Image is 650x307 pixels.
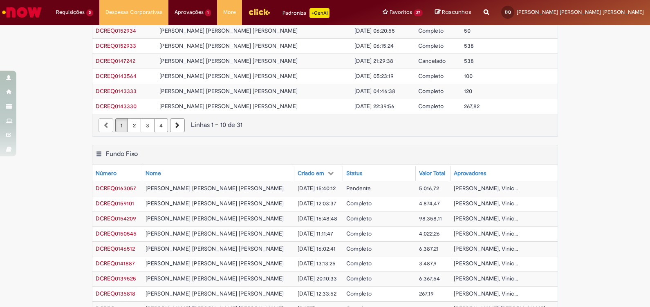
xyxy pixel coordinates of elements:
span: [PERSON_NAME] [PERSON_NAME] [PERSON_NAME] [517,9,644,16]
a: Abrir Registro: DCREQ0154209 [96,215,136,222]
span: Completo [418,42,444,49]
span: DCREQ0150545 [96,230,137,237]
span: DCREQ0143333 [96,87,137,95]
span: [PERSON_NAME] [PERSON_NAME] [PERSON_NAME] [146,275,284,282]
span: 1 [205,9,211,16]
span: Completo [346,260,372,267]
span: 4.874,47 [419,200,440,207]
span: [PERSON_NAME], Vinic... [454,275,518,282]
span: Cancelado [418,57,446,65]
span: [PERSON_NAME], Vinic... [454,245,518,252]
span: [DATE] 06:15:24 [354,42,394,49]
span: DCREQ0154209 [96,215,136,222]
a: Abrir Registro: DCREQ0135818 [96,290,135,297]
span: Pendente [346,185,371,192]
span: 267,82 [464,102,480,110]
span: [PERSON_NAME] [PERSON_NAME] [PERSON_NAME] [159,57,298,65]
img: ServiceNow [1,4,43,20]
span: DCREQ0139525 [96,275,136,282]
a: Abrir Registro: DCREQ0143330 [96,102,137,110]
span: DCREQ0152934 [96,27,136,34]
span: [PERSON_NAME] [PERSON_NAME] [PERSON_NAME] [146,185,284,192]
a: Abrir Registro: DCREQ0159101 [96,200,134,207]
span: DCREQ0143330 [96,102,137,110]
div: Aprovadores [454,169,486,178]
span: Requisições [56,8,85,16]
a: Página 1 [115,118,128,132]
nav: paginação [92,114,558,136]
span: 2 [86,9,93,16]
span: [DATE] 16:48:48 [298,215,337,222]
span: Completo [418,27,444,34]
span: 6.367,54 [419,275,440,282]
span: [PERSON_NAME], Vinic... [454,200,518,207]
span: [PERSON_NAME] [PERSON_NAME] [PERSON_NAME] [146,200,284,207]
span: [PERSON_NAME] [PERSON_NAME] [PERSON_NAME] [159,72,298,80]
span: [DATE] 21:29:38 [354,57,393,65]
span: [PERSON_NAME], Vinic... [454,290,518,297]
div: Padroniza [282,8,329,18]
span: Aprovações [175,8,204,16]
span: DCREQ0152933 [96,42,136,49]
a: Abrir Registro: DCREQ0163057 [96,185,136,192]
span: [PERSON_NAME] [PERSON_NAME] [PERSON_NAME] [159,42,298,49]
span: DCREQ0147242 [96,57,135,65]
span: [PERSON_NAME], Vinic... [454,185,518,192]
a: Abrir Registro: DCREQ0141887 [96,260,135,267]
span: Completo [346,230,372,237]
span: Completo [346,200,372,207]
span: 267,19 [419,290,434,297]
span: [DATE] 13:13:25 [298,260,336,267]
span: DCREQ0141887 [96,260,135,267]
span: More [223,8,236,16]
span: Completo [418,102,444,110]
div: Número [96,169,117,178]
span: [DATE] 12:33:52 [298,290,336,297]
a: Abrir Registro: DCREQ0139525 [96,275,136,282]
span: [PERSON_NAME] [PERSON_NAME] [PERSON_NAME] [146,260,284,267]
div: Criado em [298,169,324,178]
span: [PERSON_NAME] [PERSON_NAME] [PERSON_NAME] [159,87,298,95]
button: Fundo Fixo Menu de contexto [96,150,102,160]
span: [PERSON_NAME] [PERSON_NAME] [PERSON_NAME] [159,102,298,110]
span: 100 [464,72,473,80]
a: Abrir Registro: DCREQ0146512 [96,245,135,252]
span: Rascunhos [442,8,471,16]
span: Completo [346,215,372,222]
a: Abrir Registro: DCREQ0143333 [96,87,137,95]
span: 3.487,9 [419,260,437,267]
span: DQ [505,9,511,15]
span: Despesas Corporativas [105,8,162,16]
span: [PERSON_NAME], Vinic... [454,215,518,222]
span: DCREQ0146512 [96,245,135,252]
span: DCREQ0159101 [96,200,134,207]
span: [PERSON_NAME] [PERSON_NAME] [PERSON_NAME] [159,27,298,34]
span: [PERSON_NAME] [PERSON_NAME] [PERSON_NAME] [146,290,284,297]
span: [DATE] 20:10:33 [298,275,337,282]
span: [PERSON_NAME], Vinic... [454,230,518,237]
span: [DATE] 12:03:37 [298,200,336,207]
span: [DATE] 16:02:41 [298,245,336,252]
span: [DATE] 06:20:55 [354,27,395,34]
span: 538 [464,57,474,65]
span: 120 [464,87,472,95]
p: +GenAi [309,8,329,18]
span: DCREQ0143564 [96,72,137,80]
span: 6.387,21 [419,245,439,252]
a: Abrir Registro: DCREQ0143564 [96,72,137,80]
a: Página 3 [141,118,155,132]
span: 5.016,72 [419,185,439,192]
span: [PERSON_NAME] [PERSON_NAME] [PERSON_NAME] [146,245,284,252]
div: Status [346,169,362,178]
span: 4.022,26 [419,230,440,237]
span: Completo [418,72,444,80]
span: [DATE] 04:46:38 [354,87,395,95]
a: Próxima página [170,118,185,132]
div: Linhas 1 − 10 de 31 [99,120,551,130]
span: [DATE] 15:40:12 [298,185,336,192]
span: [PERSON_NAME] [PERSON_NAME] [PERSON_NAME] [146,215,284,222]
div: Nome [146,169,161,178]
a: Abrir Registro: DCREQ0152933 [96,42,136,49]
a: Abrir Registro: DCREQ0150545 [96,230,137,237]
span: 538 [464,42,474,49]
